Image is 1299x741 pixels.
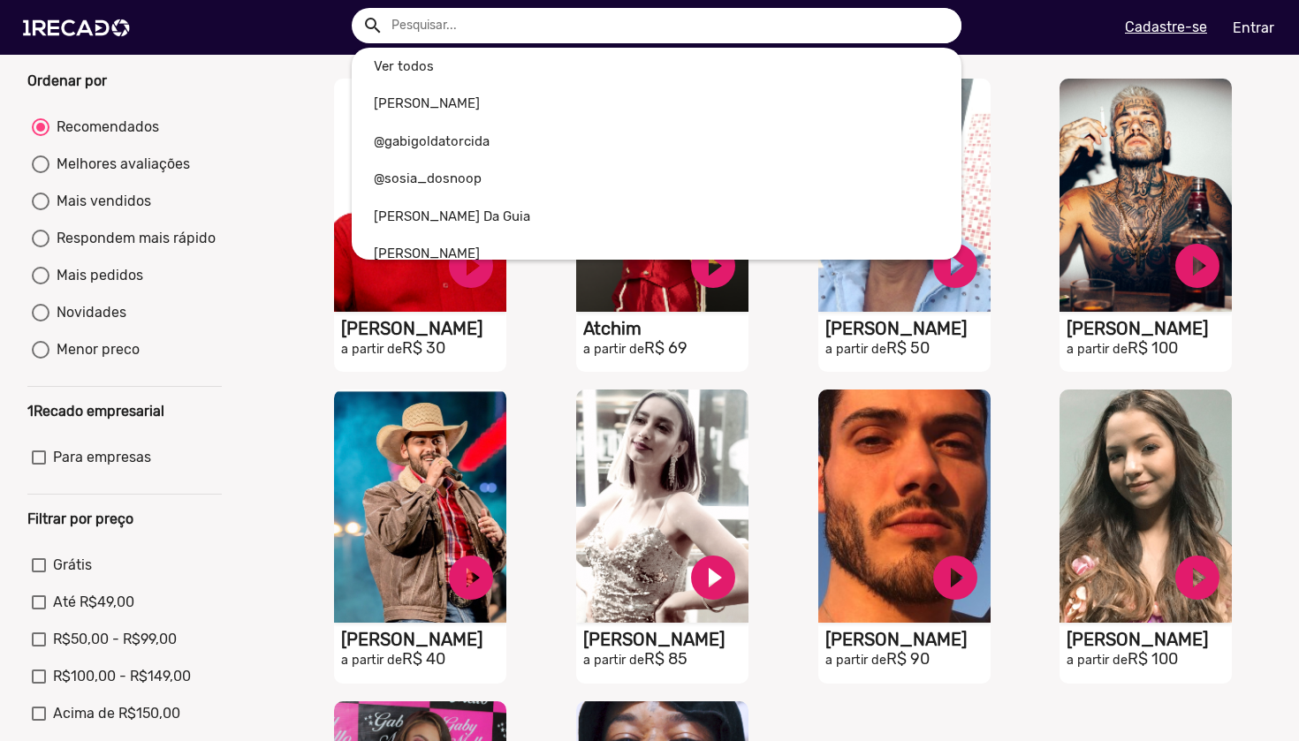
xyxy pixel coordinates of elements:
a: [PERSON_NAME] Da Guia [352,198,961,236]
a: [PERSON_NAME] [352,235,961,273]
a: [PERSON_NAME] [352,85,961,123]
a: @sosia_dosnoop [352,160,961,198]
button: Example home icon [356,9,387,40]
input: Pesquisar... [378,8,961,43]
a: @gabigoldatorcida [352,123,961,161]
a: Ver todos [352,48,961,86]
mat-icon: Example home icon [362,15,384,36]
